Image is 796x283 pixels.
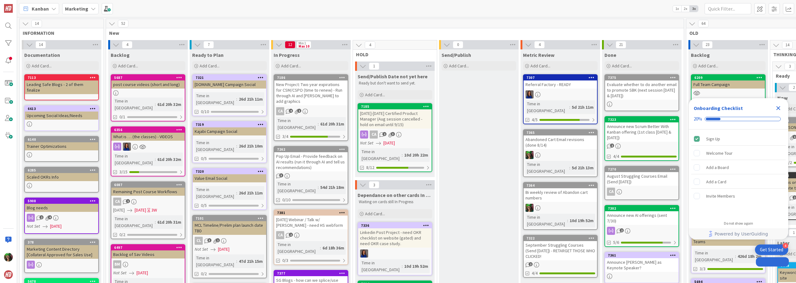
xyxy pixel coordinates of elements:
div: Time in [GEOGRAPHIC_DATA] [195,139,236,153]
div: 7365 [524,130,597,135]
div: 7364Bi weekly review of Abandon cart numbers [524,183,597,202]
div: 7307 [526,75,597,80]
div: Scaled OKRs Info [25,173,98,181]
div: 7323Announce new Scrum Better With Kanban offering (1st class [DATE] & [DATE]) [605,117,678,142]
input: Quick Filter... [705,3,751,14]
div: 7262 [274,147,348,152]
span: 2 [289,233,293,237]
div: 54d 21h 18m [319,184,346,191]
div: 6087Remaining Post Course Workflows [111,182,185,196]
div: CA [274,107,348,115]
div: Value Email Social [193,174,266,182]
span: 1 [126,199,130,203]
div: [DATE] Webinar / Talk w/ [PERSON_NAME] - need HS webform [274,216,348,229]
div: 7336 [358,223,432,228]
a: 7320Value Email SocialTime in [GEOGRAPHIC_DATA]:26d 21h 11m0/5 [192,168,267,210]
div: 7361 [608,253,678,258]
span: : [402,263,403,270]
div: Upcoming Social Ideas/Needs [25,112,98,120]
div: Announce [PERSON_NAME] as Keynote Speaker? [605,258,678,272]
span: : [567,217,568,224]
div: 7185 [358,104,432,109]
span: 5/6 [613,239,619,246]
div: New Project: Two year expirations for CSM/CSPO (time to renew) - Run through AI and [PERSON_NAME]... [274,80,348,105]
a: Powered by UserGuiding [692,228,785,240]
a: 7323Announce new Scrum Better With Kanban offering (1st class [DATE] & [DATE])4/4 [604,116,679,161]
img: SL [123,143,131,151]
a: 6356What is … (the classes) - VIDEOSSLTime in [GEOGRAPHIC_DATA]:61d 20h 32m3/15 [111,126,185,176]
div: 7322 [524,235,597,241]
div: 7101 [196,216,266,221]
span: : [155,156,156,163]
div: Sign Up [706,135,720,143]
div: Time in [GEOGRAPHIC_DATA] [113,153,155,166]
div: 10d 20h 22m [403,152,430,158]
a: 7319Kajabi Campaign SocialTime in [GEOGRAPHIC_DATA]:26d 21h 10m0/5 [192,121,267,163]
div: 6356 [114,128,185,132]
div: What is … (the classes) - VIDEOS [111,133,185,141]
div: Time in [GEOGRAPHIC_DATA] [195,254,236,268]
a: 7336Linkedin Post Project - need OKR checklist on website (gated) and need OKR case study.SLTime ... [358,222,432,276]
div: 5687 [111,75,185,80]
span: [DATE] [383,140,395,146]
span: Powered by UserGuiding [715,230,768,238]
div: 6285 [28,168,98,172]
div: 7320 [193,169,266,174]
div: Sign Up is complete. [691,132,786,146]
a: 7186New Project: Two year expirations for CSM/CSPO (time to renew) - Run through AI and [PERSON_N... [274,74,348,141]
span: 2 [610,144,614,148]
div: 7186 [274,75,348,80]
div: 20% [694,116,702,122]
div: Open Get Started checklist, remaining modules: 4 [755,244,788,255]
span: : [236,143,237,149]
div: 7185[DATE]-[DATE] Certified Product Manager (Aug session cancelled - hold on email until 9/15) [358,104,432,129]
div: CA [607,188,615,196]
div: SL [524,151,597,159]
div: 7364 [524,183,597,188]
div: 5d 21h 13m [570,164,595,171]
div: Add a Card is incomplete. [691,175,786,189]
a: 6285Scaled OKRs Info [24,167,99,193]
div: 7323 [608,117,678,122]
div: 7302 [608,206,678,211]
div: 6087 [114,183,185,187]
div: 7361Announce [PERSON_NAME] as Keynote Speaker? [605,253,678,272]
div: August Struggling Courses Email (Send [DATE]) [605,172,678,186]
a: 7262Pop Up Email - Provide feedback on AI results (run it through AI and tell us recommendations)... [274,146,348,204]
div: [DATE]-[DATE] Certified Product Manager (Aug session cancelled - hold on email until 9/15) [358,109,432,129]
div: 6613 [25,106,98,112]
div: CL [195,237,203,245]
div: Time in [GEOGRAPHIC_DATA] [195,92,236,106]
div: 6209 [694,75,765,80]
div: 5687post course videos (short and long) [111,75,185,89]
i: Not Set [195,246,208,252]
div: Add a Board is incomplete. [691,161,786,174]
div: 7381 [277,211,348,215]
div: 6497Backlog of Sav Videos [111,245,185,258]
span: 2 [529,262,533,266]
div: 7322 [526,236,597,240]
span: : [155,219,156,226]
div: 6140 [28,137,98,142]
span: 3/3 [700,266,706,272]
a: 7381[DATE] Webinar / Talk w/ [PERSON_NAME] - need HS webformCATime in [GEOGRAPHIC_DATA]:6d 18h 36... [274,209,348,265]
div: 7319 [196,122,266,127]
div: 7307Referral Factory - READY [524,75,597,89]
div: 7270August Struggling Courses Email (Send [DATE]) [605,167,678,186]
span: [DATE] [113,207,125,213]
span: 2/2 [786,159,792,166]
div: Linkedin Post Project - need OKR checklist on website (gated) and need OKR case study. [358,228,432,248]
b: Marketing [65,6,88,12]
div: 7101MCL Timeline/Prelim plan launch date TBD [193,216,266,235]
div: Leading Safe Blogs - 2 of them finalize [25,80,98,94]
span: [DATE] [135,207,146,213]
div: 6087 [111,182,185,188]
div: 7375 [608,75,678,80]
div: CA [274,231,348,239]
div: CA [111,198,185,206]
div: 6497 [114,245,185,250]
div: 7319Kajabi Campaign Social [193,122,266,135]
div: Welcome Tour [706,149,733,157]
span: Add Card... [32,63,52,69]
a: 7375Evaluate whether to do another email to promote SBK (next session [DATE] & [DATE]) [604,74,679,111]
